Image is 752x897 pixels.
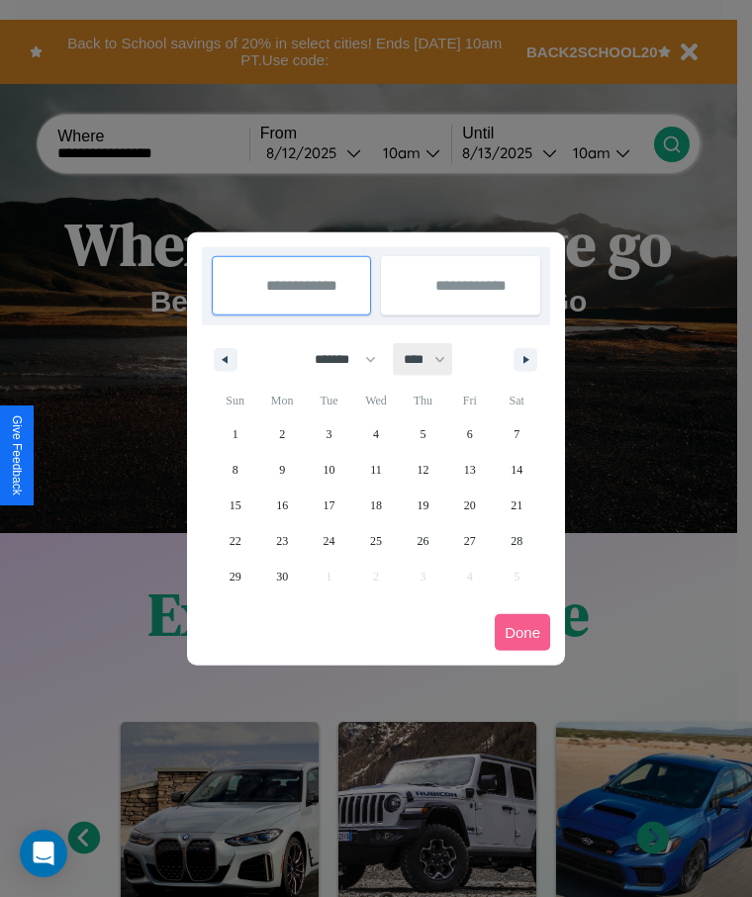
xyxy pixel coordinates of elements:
span: 11 [370,452,382,488]
button: 27 [446,523,493,559]
button: 26 [400,523,446,559]
span: 25 [370,523,382,559]
span: Mon [258,385,305,416]
button: 12 [400,452,446,488]
button: 21 [494,488,540,523]
button: 23 [258,523,305,559]
span: 3 [327,416,332,452]
button: 14 [494,452,540,488]
button: 25 [352,523,399,559]
span: Thu [400,385,446,416]
span: 14 [511,452,522,488]
span: 24 [324,523,335,559]
span: Sat [494,385,540,416]
span: 15 [230,488,241,523]
button: 18 [352,488,399,523]
span: 10 [324,452,335,488]
button: 16 [258,488,305,523]
span: 26 [417,523,428,559]
span: 30 [276,559,288,594]
span: Wed [352,385,399,416]
button: 11 [352,452,399,488]
span: 2 [279,416,285,452]
button: 5 [400,416,446,452]
span: 1 [233,416,238,452]
span: 18 [370,488,382,523]
button: 1 [212,416,258,452]
span: 12 [417,452,428,488]
button: 3 [306,416,352,452]
span: Sun [212,385,258,416]
button: 29 [212,559,258,594]
button: 4 [352,416,399,452]
span: Fri [446,385,493,416]
span: 27 [464,523,476,559]
span: 16 [276,488,288,523]
button: 13 [446,452,493,488]
button: 9 [258,452,305,488]
span: 23 [276,523,288,559]
div: Give Feedback [10,415,24,495]
span: Tue [306,385,352,416]
button: 24 [306,523,352,559]
button: 17 [306,488,352,523]
span: 4 [373,416,379,452]
span: 21 [511,488,522,523]
button: 10 [306,452,352,488]
span: 29 [230,559,241,594]
span: 9 [279,452,285,488]
button: Done [495,614,550,651]
button: 28 [494,523,540,559]
button: 8 [212,452,258,488]
div: Open Intercom Messenger [20,830,67,877]
button: 2 [258,416,305,452]
span: 20 [464,488,476,523]
span: 7 [514,416,519,452]
span: 19 [417,488,428,523]
button: 30 [258,559,305,594]
span: 17 [324,488,335,523]
span: 13 [464,452,476,488]
span: 6 [467,416,473,452]
button: 19 [400,488,446,523]
button: 20 [446,488,493,523]
button: 7 [494,416,540,452]
span: 28 [511,523,522,559]
button: 6 [446,416,493,452]
span: 8 [233,452,238,488]
span: 5 [420,416,425,452]
span: 22 [230,523,241,559]
button: 15 [212,488,258,523]
button: 22 [212,523,258,559]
